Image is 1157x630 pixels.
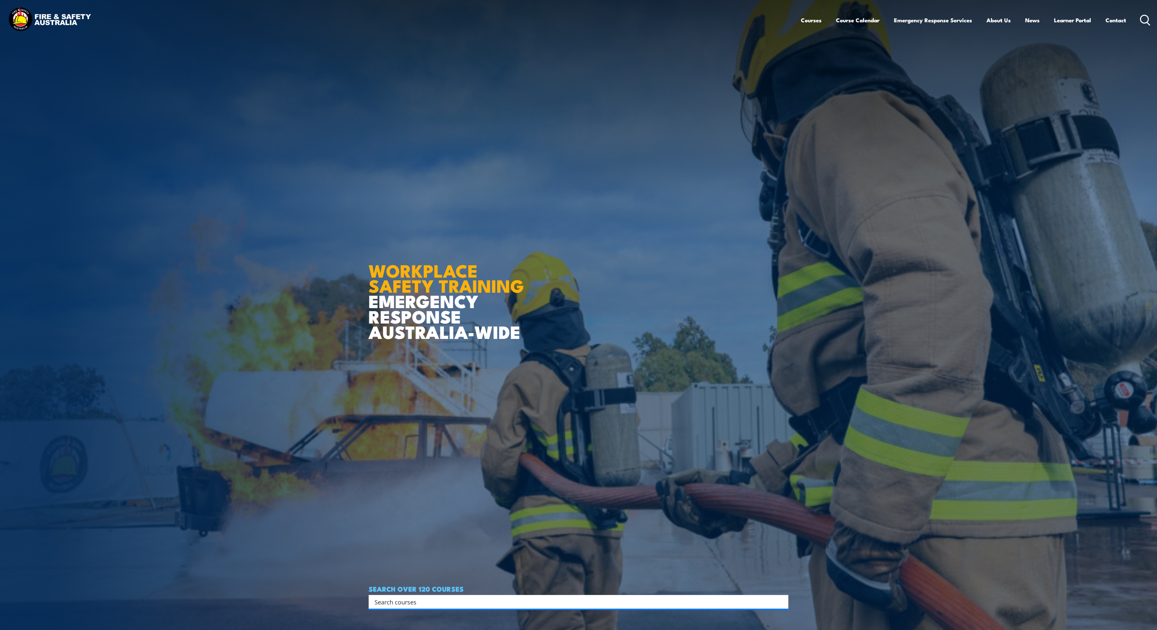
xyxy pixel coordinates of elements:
a: Courses [801,11,822,29]
form: Search form [376,597,775,606]
a: Course Calendar [836,11,880,29]
h1: EMERGENCY RESPONSE AUSTRALIA-WIDE [369,246,529,339]
input: Search input [375,597,774,607]
a: Contact [1106,11,1126,29]
a: News [1025,11,1040,29]
a: About Us [986,11,1011,29]
strong: WORKPLACE SAFETY TRAINING [369,256,524,299]
a: Emergency Response Services [894,11,972,29]
button: Search magnifier button [777,597,786,606]
h4: SEARCH OVER 120 COURSES [369,585,788,592]
a: Learner Portal [1054,11,1091,29]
